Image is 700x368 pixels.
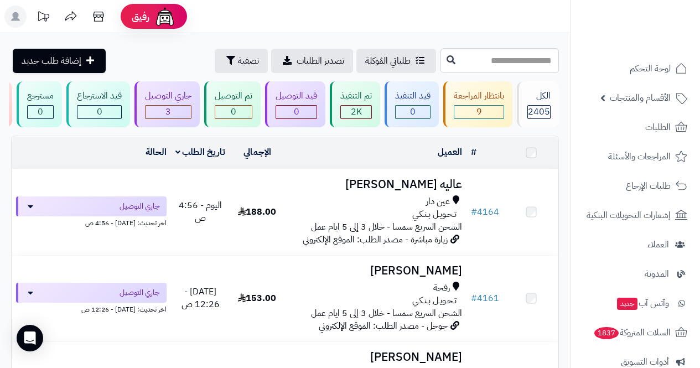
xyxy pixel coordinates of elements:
span: 0 [38,105,43,118]
div: تم التوصيل [215,90,252,102]
div: 2013 [341,106,371,118]
h3: [PERSON_NAME] [289,351,462,364]
span: تـحـويـل بـنـكـي [412,294,457,307]
div: قيد التنفيذ [395,90,431,102]
a: الإجمالي [243,146,271,159]
span: العملاء [647,237,669,252]
a: طلبات الإرجاع [577,173,693,199]
span: تصدير الطلبات [297,54,344,68]
span: تـحـويـل بـنـكـي [412,208,457,221]
h3: [PERSON_NAME] [289,265,462,277]
h3: عاليه [PERSON_NAME] [289,178,462,191]
div: قيد التوصيل [276,90,317,102]
div: اخر تحديث: [DATE] - 12:26 ص [16,303,167,314]
a: قيد التوصيل 0 [263,81,328,127]
a: قيد الاسترجاع 0 [64,81,132,127]
a: تم التنفيذ 2K [328,81,382,127]
div: 0 [396,106,430,118]
div: الكل [527,90,551,102]
span: الأقسام والمنتجات [610,90,671,106]
span: 0 [410,105,416,118]
a: #4164 [471,205,499,219]
span: 0 [294,105,299,118]
div: جاري التوصيل [145,90,191,102]
div: قيد الاسترجاع [77,90,122,102]
span: عين دار [426,195,450,208]
span: وآتس آب [616,296,669,311]
span: إشعارات التحويلات البنكية [587,208,671,223]
span: اليوم - 4:56 ص [179,199,222,225]
span: جوجل - مصدر الطلب: الموقع الإلكتروني [319,319,448,333]
a: جاري التوصيل 3 [132,81,202,127]
span: المراجعات والأسئلة [608,149,671,164]
span: 2405 [528,105,550,118]
span: جاري التوصيل [120,287,160,298]
a: تم التوصيل 0 [202,81,263,127]
a: بانتظار المراجعة 9 [441,81,515,127]
div: 3 [146,106,191,118]
a: الكل2405 [515,81,561,127]
a: الطلبات [577,114,693,141]
a: تصدير الطلبات [271,49,353,73]
span: طلباتي المُوكلة [365,54,411,68]
span: 2K [351,105,362,118]
div: 0 [77,106,121,118]
span: لوحة التحكم [630,61,671,76]
span: جديد [617,298,637,310]
div: بانتظار المراجعة [454,90,504,102]
span: 3 [165,105,171,118]
span: 153.00 [238,292,276,305]
img: logo-2.png [625,31,689,54]
span: [DATE] - 12:26 ص [182,285,220,311]
span: رفحة [433,282,450,294]
span: 188.00 [238,205,276,219]
span: طلبات الإرجاع [626,178,671,194]
a: #4161 [471,292,499,305]
span: الشحن السريع سمسا - خلال 3 إلى 5 ايام عمل [311,220,462,234]
span: إضافة طلب جديد [22,54,81,68]
a: المراجعات والأسئلة [577,143,693,170]
a: لوحة التحكم [577,55,693,82]
a: العملاء [577,231,693,258]
span: السلات المتروكة [593,325,671,340]
a: مسترجع 0 [14,81,64,127]
span: رفيق [132,10,149,23]
div: Open Intercom Messenger [17,325,43,351]
span: الشحن السريع سمسا - خلال 3 إلى 5 ايام عمل [311,307,462,320]
a: تاريخ الطلب [175,146,226,159]
a: # [471,146,476,159]
a: قيد التنفيذ 0 [382,81,441,127]
a: إشعارات التحويلات البنكية [577,202,693,229]
div: 0 [28,106,53,118]
div: 0 [276,106,317,118]
a: وآتس آبجديد [577,290,693,317]
span: # [471,292,477,305]
a: طلباتي المُوكلة [356,49,436,73]
a: المدونة [577,261,693,287]
span: 9 [476,105,482,118]
span: المدونة [645,266,669,282]
img: ai-face.png [154,6,176,28]
a: الحالة [146,146,167,159]
div: 9 [454,106,504,118]
span: الطلبات [645,120,671,135]
span: 0 [231,105,236,118]
div: 0 [215,106,252,118]
div: تم التنفيذ [340,90,372,102]
span: 1837 [594,327,619,339]
a: تحديثات المنصة [29,6,57,30]
a: إضافة طلب جديد [13,49,106,73]
a: السلات المتروكة1837 [577,319,693,346]
span: زيارة مباشرة - مصدر الطلب: الموقع الإلكتروني [303,233,448,246]
a: العميل [438,146,462,159]
div: اخر تحديث: [DATE] - 4:56 ص [16,216,167,228]
span: 0 [97,105,102,118]
div: مسترجع [27,90,54,102]
span: جاري التوصيل [120,201,160,212]
span: # [471,205,477,219]
span: تصفية [238,54,259,68]
button: تصفية [215,49,268,73]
